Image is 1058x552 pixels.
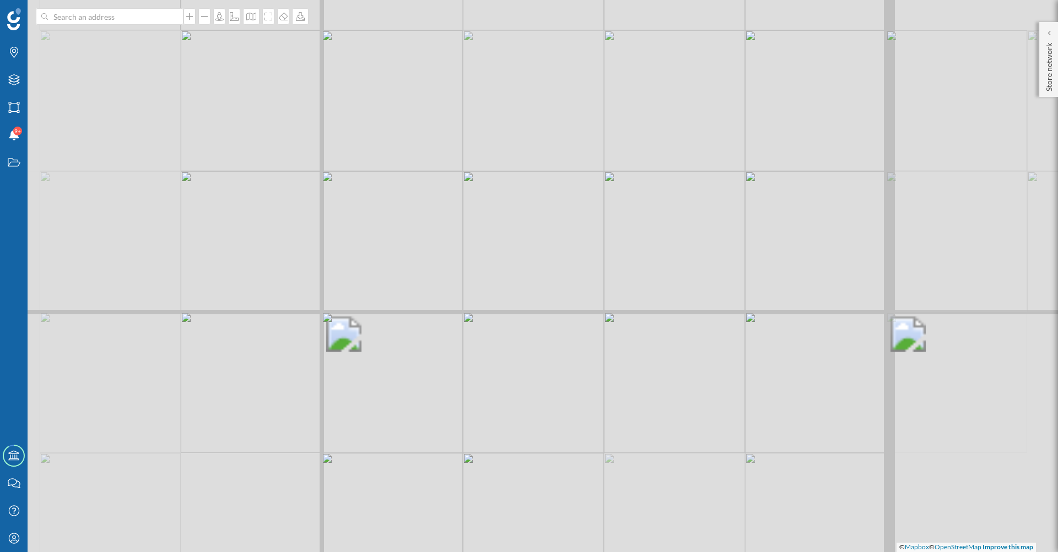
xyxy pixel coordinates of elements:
[1044,39,1055,91] p: Store network
[905,543,929,551] a: Mapbox
[14,125,21,136] span: 9+
[897,543,1036,552] div: © ©
[935,543,981,551] a: OpenStreetMap
[23,8,62,18] span: Soporte
[983,543,1033,551] a: Improve this map
[7,8,21,30] img: Geoblink Logo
